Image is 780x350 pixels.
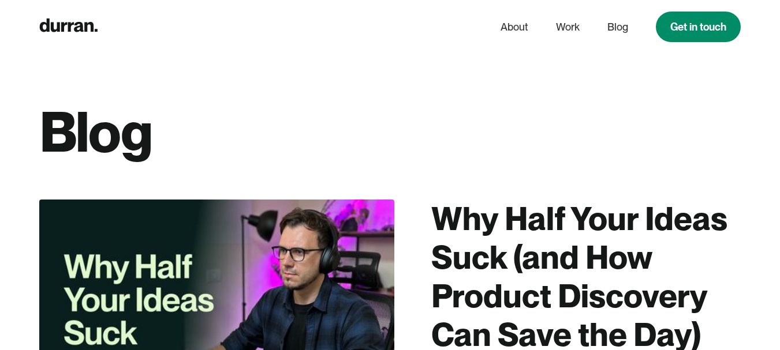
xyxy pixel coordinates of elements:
a: Get in touch [656,12,741,42]
a: Work [556,16,580,38]
a: home [39,16,98,38]
h1: Blog [39,101,741,163]
a: Blog [607,16,628,38]
a: About [501,16,528,38]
